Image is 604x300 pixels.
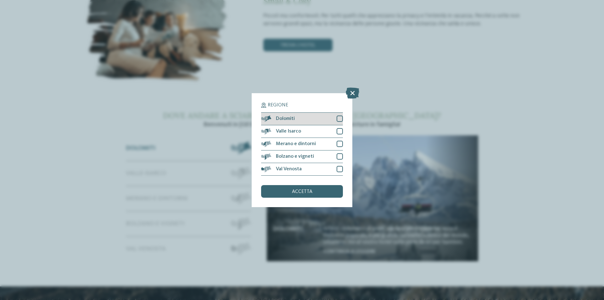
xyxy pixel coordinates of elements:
[276,167,302,172] span: Val Venosta
[276,129,301,134] span: Valle Isarco
[268,103,288,108] span: Regione
[292,189,312,194] span: accetta
[276,141,316,146] span: Merano e dintorni
[276,116,295,121] span: Dolomiti
[276,154,314,159] span: Bolzano e vigneti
